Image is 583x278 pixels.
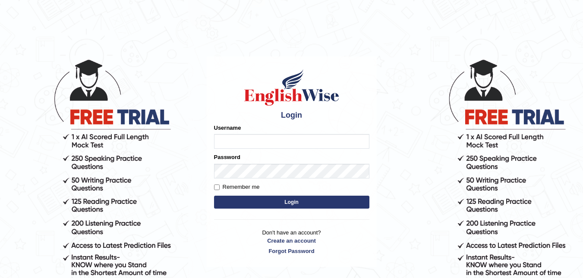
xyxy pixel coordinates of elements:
h4: Login [214,111,369,120]
label: Username [214,124,241,132]
label: Password [214,153,240,161]
a: Forgot Password [214,247,369,255]
img: Logo of English Wise sign in for intelligent practice with AI [243,68,341,107]
input: Remember me [214,184,220,190]
p: Don't have an account? [214,228,369,255]
label: Remember me [214,183,260,191]
a: Create an account [214,237,369,245]
button: Login [214,196,369,209]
